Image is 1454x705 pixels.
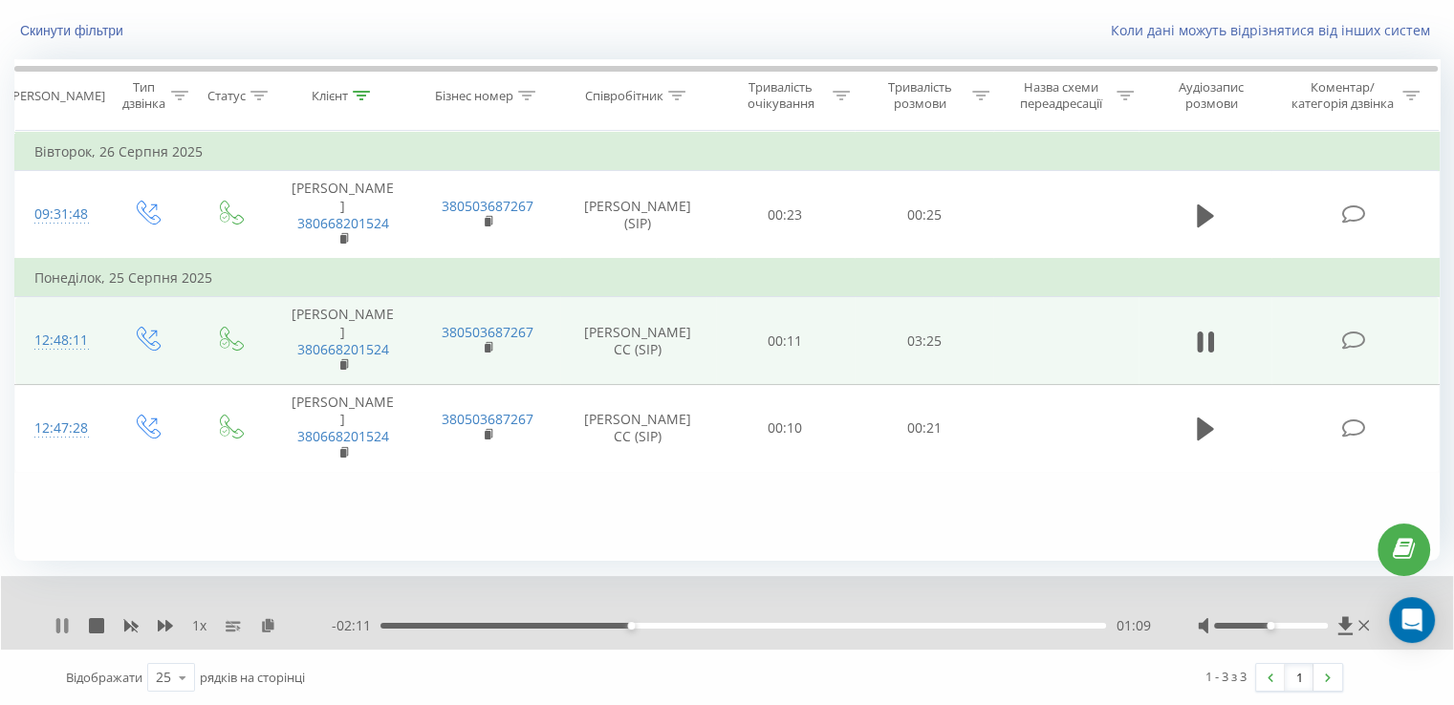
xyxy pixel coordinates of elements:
span: 1 x [192,616,206,635]
div: Співробітник [585,88,663,104]
span: Відображати [66,669,142,686]
a: 380668201524 [297,427,389,445]
td: Понеділок, 25 Серпня 2025 [15,259,1440,297]
div: 12:48:11 [34,322,85,359]
div: 1 - 3 з 3 [1205,667,1247,686]
a: 380503687267 [442,323,533,341]
div: Accessibility label [627,622,635,630]
td: [PERSON_NAME] (SIP) [560,171,716,259]
div: Клієнт [312,88,348,104]
div: Тип дзвінка [120,79,165,112]
div: Назва схеми переадресації [1011,79,1112,112]
td: 03:25 [855,297,993,385]
td: 00:11 [716,297,855,385]
div: 12:47:28 [34,410,85,447]
td: [PERSON_NAME] CC (SIP) [560,297,716,385]
div: Тривалість розмови [872,79,967,112]
div: 25 [156,668,171,687]
td: 00:21 [855,385,993,473]
td: 00:23 [716,171,855,259]
td: [PERSON_NAME] [271,297,415,385]
span: рядків на сторінці [200,669,305,686]
div: Коментар/категорія дзвінка [1286,79,1398,112]
a: 380668201524 [297,340,389,358]
a: 1 [1285,664,1313,691]
div: Open Intercom Messenger [1389,597,1435,643]
a: Коли дані можуть відрізнятися вiд інших систем [1111,21,1440,39]
td: [PERSON_NAME] [271,171,415,259]
div: Статус [207,88,246,104]
a: 380668201524 [297,214,389,232]
td: [PERSON_NAME] [271,385,415,473]
a: 380503687267 [442,410,533,428]
td: Вівторок, 26 Серпня 2025 [15,133,1440,171]
a: 380503687267 [442,197,533,215]
td: 00:10 [716,385,855,473]
div: Аудіозапис розмови [1156,79,1268,112]
span: 01:09 [1116,616,1150,635]
div: Бізнес номер [435,88,513,104]
div: Accessibility label [1267,622,1274,630]
div: Тривалість очікування [733,79,829,112]
td: 00:25 [855,171,993,259]
span: - 02:11 [332,616,380,635]
td: [PERSON_NAME] CC (SIP) [560,385,716,473]
button: Скинути фільтри [14,22,133,39]
div: [PERSON_NAME] [9,88,105,104]
div: 09:31:48 [34,196,85,233]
